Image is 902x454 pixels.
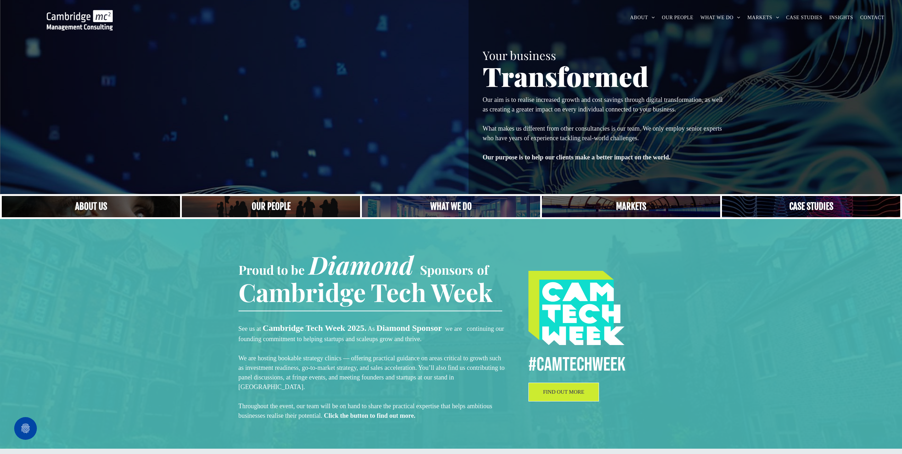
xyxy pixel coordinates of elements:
[182,196,360,217] a: A crowd in silhouette at sunset, on a rise or lookout point
[659,12,697,23] a: OUR PEOPLE
[239,355,505,390] span: We are hosting bookable strategy clinics — offering practical guidance on areas critical to growt...
[239,403,492,419] span: Throughout the event, our team will be on hand to share the practical expertise that helps ambiti...
[483,47,556,63] span: Your business
[309,248,414,281] span: Diamond
[826,12,857,23] a: INSIGHTS
[543,389,584,395] span: FIND OUT MORE
[528,383,599,401] a: FIND OUT MORE
[324,412,415,419] strong: Click the button to find out more.
[362,196,540,217] a: A yoga teacher lifting his whole body off the ground in the peacock pose
[697,12,744,23] a: WHAT WE DO
[263,323,366,333] strong: Cambridge Tech Week 2025.
[744,12,783,23] a: MARKETS
[528,271,625,345] img: #CAMTECHWEEK logo
[368,325,375,332] span: As
[47,10,113,31] img: Go to Homepage
[239,325,261,332] span: See us at
[477,261,488,278] span: of
[483,58,649,94] span: Transformed
[376,323,442,333] strong: Diamond Sponsor
[239,325,504,343] span: continuing our founding commitment to helping startups and scaleups grow and thrive.
[627,12,659,23] a: ABOUT
[483,125,722,142] span: What makes us different from other consultancies is our team. We only employ senior experts who h...
[445,325,462,332] span: we are
[483,96,723,113] span: Our aim is to realise increased growth and cost savings through digital transformation, as well a...
[2,196,180,217] a: Close up of woman's face, centered on her eyes
[239,275,493,308] span: Cambridge Tech Week
[483,154,671,161] strong: Our purpose is to help our clients make a better impact on the world.
[528,353,626,377] span: #CamTECHWEEK
[239,261,305,278] span: Proud to be
[420,261,473,278] span: Sponsors
[783,12,826,23] a: CASE STUDIES
[857,12,888,23] a: CONTACT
